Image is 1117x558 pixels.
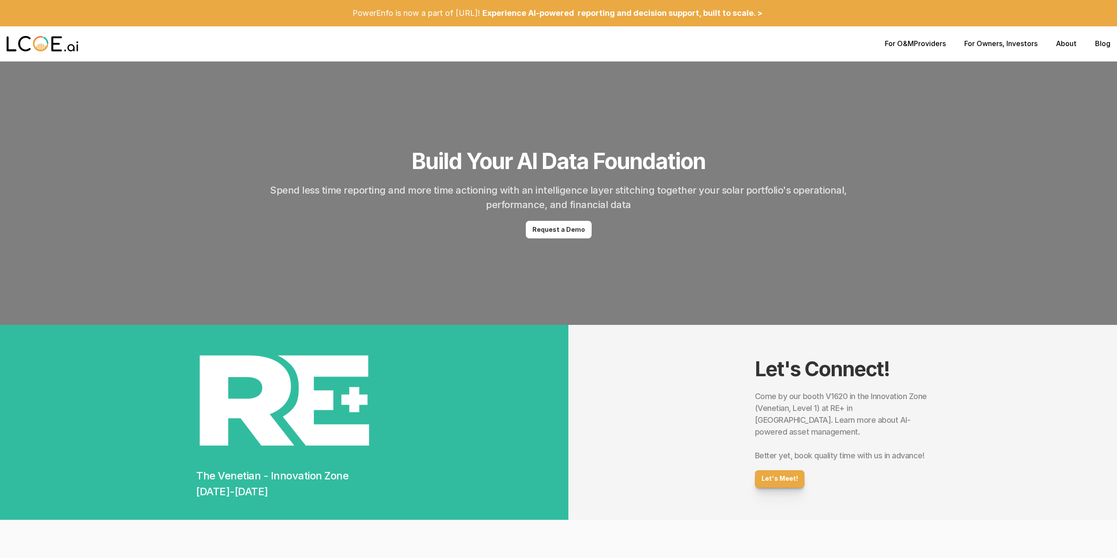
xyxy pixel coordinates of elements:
h2: The Venetian - Innovation Zone [DATE]-[DATE] [196,468,354,500]
a: Request a Demo [526,221,592,238]
p: Providers [885,40,946,48]
p: Experience AI-powered reporting and decision support, built to scale. > [482,8,762,18]
h1: Build Your AI Data Foundation [412,148,705,174]
p: PowerEnfo is now a part of [URL]! [352,8,480,18]
h2: Spend less time reporting and more time actioning with an intelligence layer stitching together y... [239,183,878,212]
a: About [1056,39,1077,48]
a: For O&M [885,39,914,48]
p: Request a Demo [532,226,585,234]
a: Blog [1095,39,1110,48]
a: For Owners [964,39,1002,48]
a: Let's Meet! [755,470,805,488]
p: , Investors [964,40,1038,48]
h2: Come by our booth V1620 in the Innovation Zone (Venetian, Level 1) at RE+ in [GEOGRAPHIC_DATA]. L... [755,390,930,461]
h1: Let's Connect! [755,357,930,381]
p: Let's Meet! [761,475,798,482]
a: Experience AI-powered reporting and decision support, built to scale. > [480,3,765,24]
